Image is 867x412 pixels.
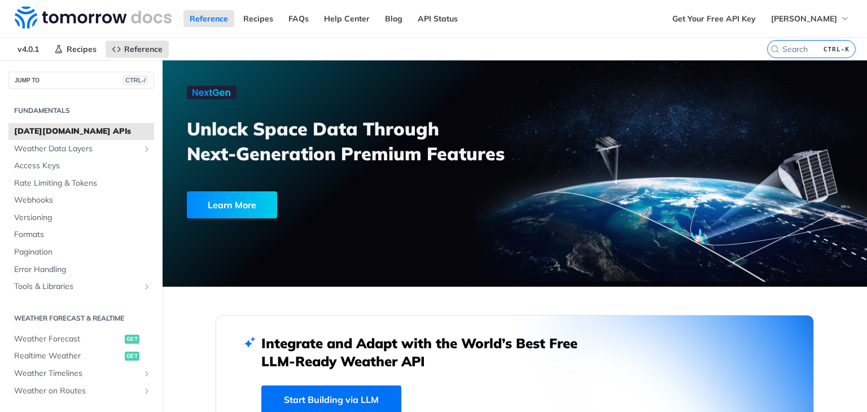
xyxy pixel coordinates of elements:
a: [DATE][DOMAIN_NAME] APIs [8,123,154,140]
span: Pagination [14,247,151,258]
span: Weather Timelines [14,368,139,379]
kbd: CTRL-K [821,43,852,55]
span: Error Handling [14,264,151,275]
span: Realtime Weather [14,350,122,362]
a: Reference [106,41,169,58]
button: Show subpages for Tools & Libraries [142,282,151,291]
span: CTRL-/ [123,76,148,85]
button: Show subpages for Weather Timelines [142,369,151,378]
a: Realtime Weatherget [8,348,154,365]
a: Get Your Free API Key [666,10,762,27]
a: Blog [379,10,409,27]
span: [DATE][DOMAIN_NAME] APIs [14,126,151,137]
a: Help Center [318,10,376,27]
a: Error Handling [8,261,154,278]
span: Recipes [67,44,97,54]
button: Show subpages for Weather Data Layers [142,144,151,154]
h2: Integrate and Adapt with the World’s Best Free LLM-Ready Weather API [261,334,594,370]
a: Webhooks [8,192,154,209]
a: Weather Forecastget [8,331,154,348]
svg: Search [770,45,780,54]
a: Access Keys [8,157,154,174]
span: Access Keys [14,160,151,172]
span: Webhooks [14,195,151,206]
a: API Status [411,10,464,27]
a: Weather TimelinesShow subpages for Weather Timelines [8,365,154,382]
span: Reference [124,44,163,54]
a: Tools & LibrariesShow subpages for Tools & Libraries [8,278,154,295]
a: Formats [8,226,154,243]
span: Weather on Routes [14,385,139,397]
a: Recipes [237,10,279,27]
span: Tools & Libraries [14,281,139,292]
span: Weather Forecast [14,334,122,345]
a: Pagination [8,244,154,261]
a: Weather Data LayersShow subpages for Weather Data Layers [8,141,154,157]
button: [PERSON_NAME] [765,10,856,27]
span: Rate Limiting & Tokens [14,178,151,189]
a: Versioning [8,209,154,226]
h2: Fundamentals [8,106,154,116]
a: Recipes [48,41,103,58]
button: Show subpages for Weather on Routes [142,387,151,396]
img: Tomorrow.io Weather API Docs [15,6,172,29]
span: Versioning [14,212,151,223]
a: Weather on RoutesShow subpages for Weather on Routes [8,383,154,400]
button: JUMP TOCTRL-/ [8,72,154,89]
span: [PERSON_NAME] [771,14,837,24]
a: Reference [183,10,234,27]
span: get [125,352,139,361]
h3: Unlock Space Data Through Next-Generation Premium Features [187,116,527,166]
span: get [125,335,139,344]
span: Formats [14,229,151,240]
a: Rate Limiting & Tokens [8,175,154,192]
img: NextGen [187,86,237,99]
span: v4.0.1 [11,41,45,58]
span: Weather Data Layers [14,143,139,155]
a: FAQs [282,10,315,27]
div: Learn More [187,191,277,218]
h2: Weather Forecast & realtime [8,313,154,323]
a: Learn More [187,191,459,218]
